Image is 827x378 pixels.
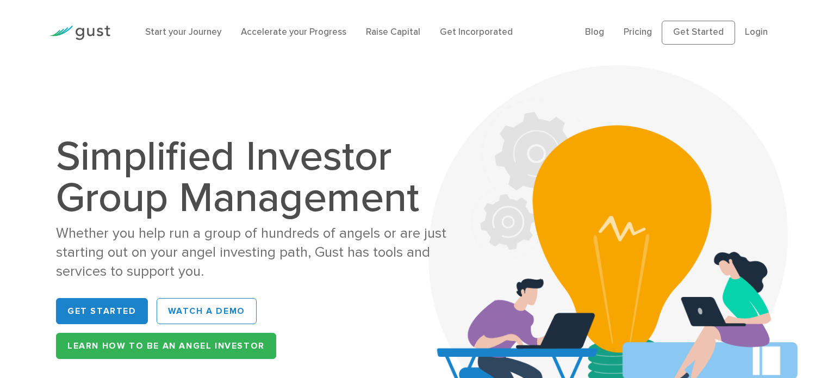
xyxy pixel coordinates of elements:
[56,136,467,219] h1: Simplified Investor Group Management
[745,27,768,38] a: Login
[585,27,604,38] a: Blog
[624,27,652,38] a: Pricing
[49,26,110,40] img: Gust Logo
[145,27,221,38] a: Start your Journey
[157,298,257,324] a: WATCH A DEMO
[440,27,513,38] a: Get Incorporated
[56,298,148,324] a: Get Started
[366,27,420,38] a: Raise Capital
[662,21,735,45] a: Get Started
[241,27,346,38] a: Accelerate your Progress
[56,333,276,359] a: Learn How to be an Angel Investor
[56,224,467,281] div: Whether you help run a group of hundreds of angels or are just starting out on your angel investi...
